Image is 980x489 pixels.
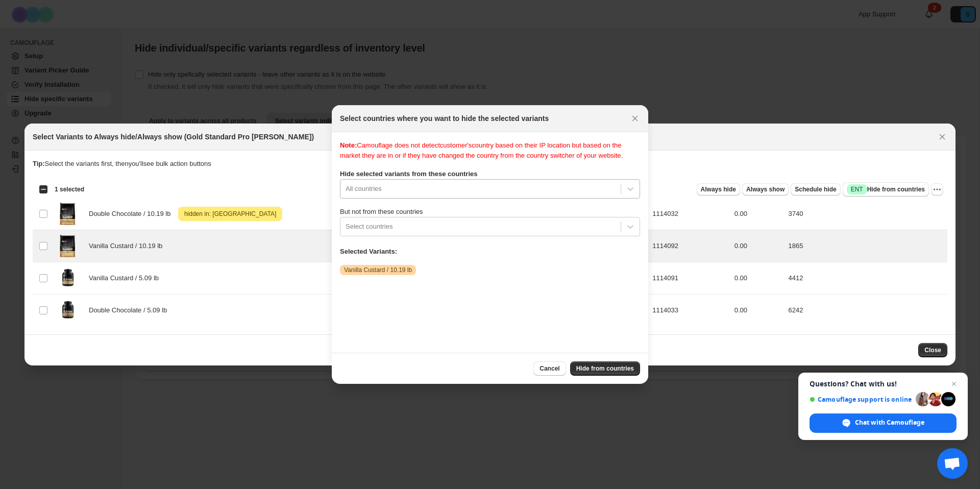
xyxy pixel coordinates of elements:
[935,130,949,144] button: Close
[89,241,168,251] span: Vanilla Custard / 10.19 lb
[89,273,164,283] span: Vanilla Custard / 5.09 lb
[701,185,736,193] span: Always hide
[576,364,634,373] span: Hide from countries
[55,185,84,193] span: 1 selected
[89,209,176,219] span: Double Chocolate / 10.19 lb
[810,396,912,403] span: Camouflage support is online
[843,182,929,197] button: SuccessENTHide from countries
[33,159,947,169] p: Select the variants first, then you'll see bulk action buttons
[731,230,786,262] td: 0.00
[851,185,863,193] span: ENT
[649,295,731,327] td: 1114033
[746,185,785,193] span: Always show
[570,361,640,376] button: Hide from countries
[918,343,947,357] button: Close
[731,295,786,327] td: 0.00
[340,141,357,149] b: Note:
[55,233,81,259] img: on-1114092_Image_01.png
[533,361,566,376] button: Cancel
[742,183,789,195] button: Always show
[786,262,947,295] td: 4412
[649,262,731,295] td: 1114091
[931,183,943,195] button: More actions
[340,248,397,255] b: Selected Variants:
[649,230,731,262] td: 1114092
[33,160,45,167] strong: Tip:
[810,380,957,388] span: Questions? Chat with us!
[340,170,477,178] b: Hide selected variants from these countries
[33,132,314,142] h2: Select Variants to Always hide/Always show (Gold Standard Pro [PERSON_NAME])
[344,266,412,274] span: Vanilla Custard / 10.19 lb
[731,262,786,295] td: 0.00
[786,295,947,327] td: 6242
[55,201,81,227] img: on-1114032_Image_01.png
[628,111,642,126] button: Close
[340,208,423,215] span: But not from these countries
[847,184,925,194] span: Hide from countries
[810,413,957,433] div: Chat with Camouflage
[937,448,968,479] div: Open chat
[786,230,947,262] td: 1865
[855,418,924,427] span: Chat with Camouflage
[89,305,173,315] span: Double Chocolate / 5.09 lb
[948,378,960,390] span: Close chat
[55,265,81,291] img: on-1114091_Image_01.png
[786,198,947,230] td: 3740
[649,198,731,230] td: 1114032
[924,346,941,354] span: Close
[791,183,840,195] button: Schedule hide
[795,185,836,193] span: Schedule hide
[182,208,278,220] span: hidden in: [GEOGRAPHIC_DATA]
[697,183,740,195] button: Always hide
[731,198,786,230] td: 0.00
[55,298,81,323] img: on-1114033_Image_01.png
[540,364,559,373] span: Cancel
[340,113,549,124] h2: Select countries where you want to hide the selected variants
[340,140,640,161] div: Camouflage does not detect customer's country based on their IP location but based on the market ...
